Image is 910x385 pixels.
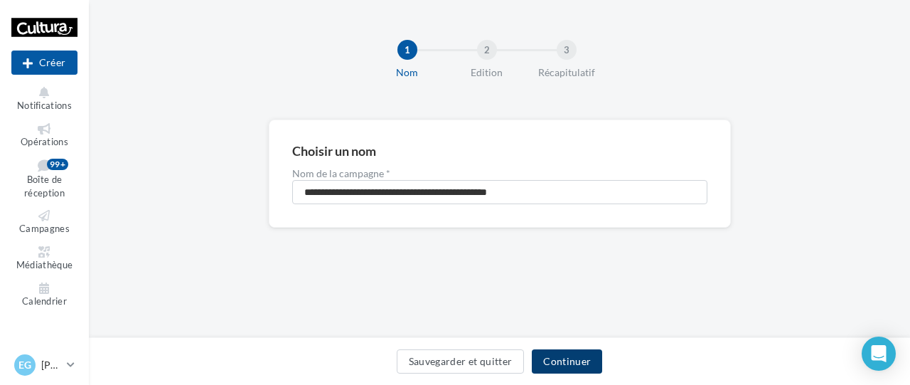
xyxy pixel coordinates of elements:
[292,169,707,179] label: Nom de la campagne *
[362,65,453,80] div: Nom
[11,207,77,238] a: Campagnes
[11,120,77,151] a: Opérations
[11,280,77,310] a: Calendrier
[521,65,612,80] div: Récapitulatif
[11,243,77,274] a: Médiathèque
[397,40,417,60] div: 1
[292,144,376,157] div: Choisir un nom
[22,295,67,307] span: Calendrier
[862,337,896,371] div: Open Intercom Messenger
[11,352,77,379] a: EG [PERSON_NAME]
[11,51,77,75] div: Nouvelle campagne
[21,136,68,147] span: Opérations
[532,349,602,374] button: Continuer
[18,358,31,372] span: EG
[24,174,65,199] span: Boîte de réception
[41,358,61,372] p: [PERSON_NAME]
[17,100,72,111] span: Notifications
[477,40,497,60] div: 2
[557,40,577,60] div: 3
[16,259,73,270] span: Médiathèque
[11,51,77,75] button: Créer
[11,84,77,115] button: Notifications
[11,156,77,201] a: Boîte de réception99+
[19,223,70,235] span: Campagnes
[47,159,68,170] div: 99+
[397,349,525,374] button: Sauvegarder et quitter
[441,65,532,80] div: Edition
